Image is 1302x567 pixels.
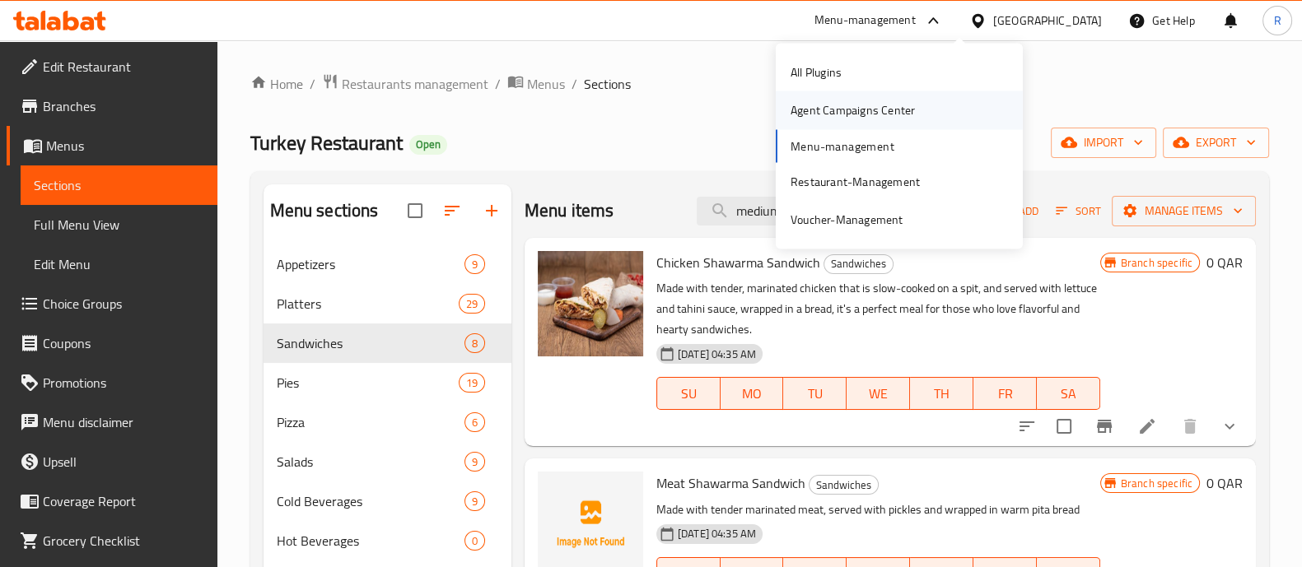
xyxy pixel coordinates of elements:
[34,215,204,235] span: Full Menu View
[409,135,447,155] div: Open
[7,521,217,560] a: Grocery Checklist
[264,481,511,521] div: Cold Beverages9
[464,254,485,274] div: items
[1112,196,1256,226] button: Manage items
[264,244,511,284] div: Appetizers9
[472,191,511,230] button: Add section
[1047,409,1081,444] span: Select to update
[980,382,1030,406] span: FR
[572,74,577,94] li: /
[525,198,614,223] h2: Menu items
[1163,128,1269,158] button: export
[465,454,484,470] span: 9
[656,377,721,410] button: SU
[43,412,204,432] span: Menu disclaimer
[656,278,1100,340] p: Made with tender, marinated chicken that is slow-cooked on a spit, and served with lettuce and ta...
[1220,416,1239,436] svg: Show Choices
[1137,416,1157,436] a: Edit menu item
[398,193,432,228] span: Select all sections
[459,373,485,393] div: items
[43,491,204,511] span: Coverage Report
[277,254,464,274] span: Appetizers
[465,415,484,430] span: 6
[1037,377,1100,410] button: SA
[917,382,967,406] span: TH
[21,165,217,205] a: Sections
[847,377,910,410] button: WE
[464,333,485,353] div: items
[464,412,485,432] div: items
[853,382,903,406] span: WE
[277,452,464,472] span: Salads
[264,363,511,402] div: Pies19
[310,74,315,94] li: /
[809,475,879,495] div: Sandwiches
[464,531,485,551] div: items
[1052,198,1105,224] button: Sort
[432,191,472,230] span: Sort sections
[465,494,484,509] span: 9
[7,284,217,323] a: Choice Groups
[7,402,217,442] a: Menu disclaimer
[277,294,459,314] span: Platters
[264,323,511,363] div: Sandwiches8
[1045,198,1112,224] span: Sort items
[43,96,204,116] span: Branches
[7,126,217,165] a: Menus
[656,500,1100,520] p: Made with tender marinated meat, served with pickles and wrapped in warm pita bread
[342,74,488,94] span: Restaurants management
[697,197,891,225] input: search
[250,74,303,94] a: Home
[43,333,204,353] span: Coupons
[43,57,204,77] span: Edit Restaurant
[43,373,204,393] span: Promotions
[721,377,784,410] button: MO
[277,373,459,393] span: Pies
[507,73,565,95] a: Menus
[43,294,204,314] span: Choice Groups
[671,526,763,541] span: [DATE] 04:35 AM
[43,531,204,551] span: Grocery Checklist
[495,74,501,94] li: /
[264,284,511,323] div: Platters29
[656,471,805,495] span: Meat Shawarma Sandwich
[465,533,484,549] span: 0
[1007,407,1047,446] button: sort-choices
[656,250,820,275] span: Chicken Shawarma Sandwich
[277,491,464,511] span: Cold Beverages
[664,382,714,406] span: SU
[277,531,464,551] div: Hot Beverages
[1206,472,1243,495] h6: 0 QAR
[584,74,631,94] span: Sections
[264,238,511,567] nav: Menu sections
[264,521,511,560] div: Hot Beverages0
[322,73,488,95] a: Restaurants management
[791,172,920,190] div: Restaurant-Management
[7,86,217,126] a: Branches
[791,211,903,229] div: Voucher-Management
[993,12,1102,30] div: [GEOGRAPHIC_DATA]
[464,452,485,472] div: items
[264,402,511,442] div: Pizza6
[727,382,777,406] span: MO
[34,175,204,195] span: Sections
[973,377,1037,410] button: FR
[1114,476,1199,491] span: Branch specific
[464,491,485,511] div: items
[21,244,217,284] a: Edit Menu
[791,63,842,81] div: All Plugins
[790,382,840,406] span: TU
[1043,382,1094,406] span: SA
[538,251,643,356] img: Chicken Shawarma Sandwich
[465,257,484,272] span: 9
[1125,201,1243,221] span: Manage items
[465,336,484,351] span: 8
[460,375,484,391] span: 19
[409,137,447,151] span: Open
[1064,132,1143,153] span: import
[1170,407,1210,446] button: delete
[46,136,204,156] span: Menus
